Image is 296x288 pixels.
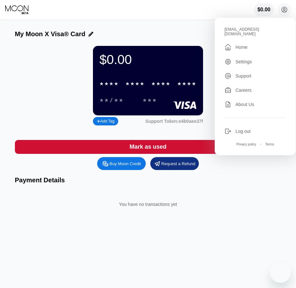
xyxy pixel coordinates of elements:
[235,45,247,50] div: Home
[161,161,195,166] div: Request a Refund
[224,27,286,36] div: [EMAIL_ADDRESS][DOMAIN_NAME]
[109,161,141,166] div: Buy Moon Credit
[145,119,203,124] div: Support Token: e4b0aee37f
[97,119,114,123] div: Add Tag
[99,52,197,67] div: $0.00
[15,30,85,38] div: My Moon X Visa® Card
[224,101,286,108] div: About Us
[130,143,166,151] div: Mark as used
[236,143,256,146] div: Privacy policy
[224,43,286,51] div: Home
[224,72,286,80] div: Support
[235,102,254,107] div: About Us
[224,87,286,94] div: Careers
[224,43,232,51] div: 
[145,119,203,124] div: Support Token:e4b0aee37f
[257,7,270,13] div: $0.00
[235,88,252,93] div: Careers
[270,262,291,283] iframe: Button to launch messaging window
[235,59,252,64] div: Settings
[235,129,251,134] div: Log out
[93,117,118,125] div: Add Tag
[15,176,281,184] div: Payment Details
[20,195,276,213] div: You have no transactions yet
[224,128,286,135] div: Log out
[224,58,286,65] div: Settings
[265,143,274,146] div: Terms
[235,73,251,79] div: Support
[254,3,274,16] div: $0.00
[97,157,146,170] div: Buy Moon Credit
[150,157,199,170] div: Request a Refund
[15,140,281,154] div: Mark as used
